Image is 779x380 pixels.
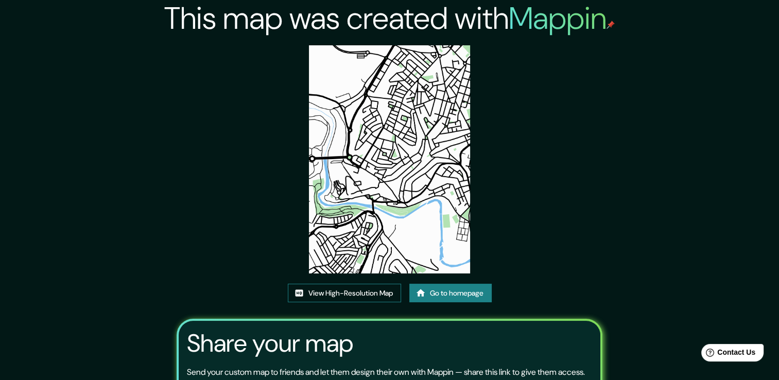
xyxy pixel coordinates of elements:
a: View High-Resolution Map [288,284,401,303]
p: Send your custom map to friends and let them design their own with Mappin — share this link to gi... [187,366,585,378]
h3: Share your map [187,329,353,358]
img: created-map [309,45,470,273]
img: mappin-pin [607,21,615,29]
iframe: Help widget launcher [687,340,768,369]
a: Go to homepage [409,284,492,303]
